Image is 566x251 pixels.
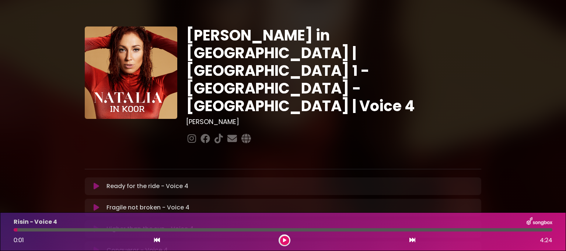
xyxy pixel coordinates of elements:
img: songbox-logo-white.png [527,217,552,227]
span: 4:24 [540,236,552,245]
p: Fragile not broken - Voice 4 [106,203,189,212]
h1: [PERSON_NAME] in [GEOGRAPHIC_DATA] | [GEOGRAPHIC_DATA] 1 - [GEOGRAPHIC_DATA] - [GEOGRAPHIC_DATA] ... [186,26,481,115]
h3: [PERSON_NAME] [186,118,481,126]
img: YTVS25JmS9CLUqXqkEhs [85,26,177,119]
p: Risin - Voice 4 [14,218,57,226]
p: Ready for the ride - Voice 4 [106,182,188,191]
span: 0:01 [14,236,24,244]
